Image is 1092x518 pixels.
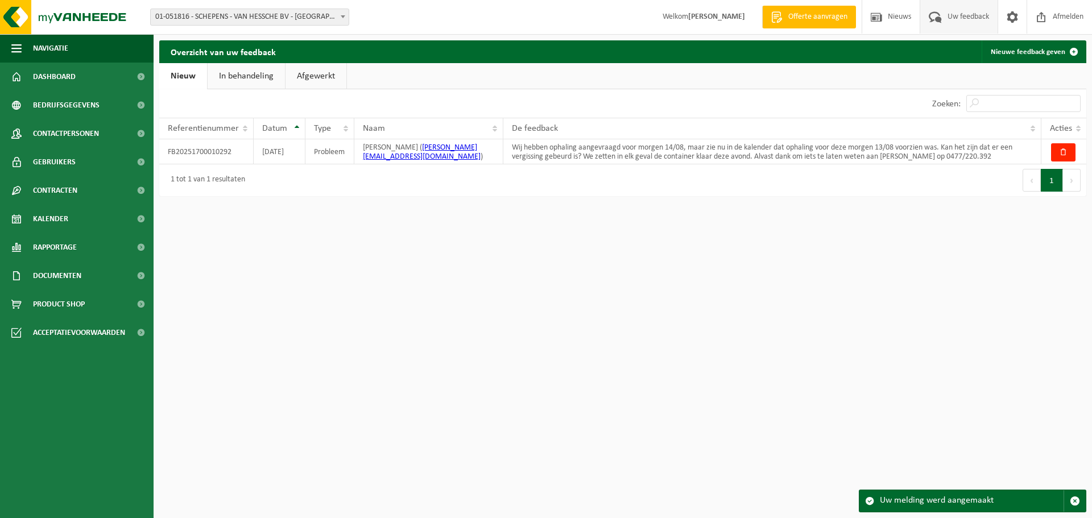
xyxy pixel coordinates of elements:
button: 1 [1041,169,1063,192]
td: Wij hebben ophaling aangevraagd voor morgen 14/08, maar zie nu in de kalender dat ophaling voor d... [503,139,1041,164]
a: In behandeling [208,63,285,89]
div: Uw melding werd aangemaakt [880,490,1064,512]
span: Rapportage [33,233,77,262]
span: Offerte aanvragen [785,11,850,23]
span: 01-051816 - SCHEPENS - VAN HESSCHE BV - OUDENAARDE [151,9,349,25]
span: Bedrijfsgegevens [33,91,100,119]
span: Contracten [33,176,77,205]
h2: Overzicht van uw feedback [159,40,287,63]
a: [PERSON_NAME][EMAIL_ADDRESS][DOMAIN_NAME] [363,143,481,161]
button: Previous [1023,169,1041,192]
span: Dashboard [33,63,76,91]
button: Next [1063,169,1081,192]
span: De feedback [512,124,558,133]
span: Acceptatievoorwaarden [33,318,125,347]
span: Kalender [33,205,68,233]
span: Acties [1050,124,1072,133]
a: Nieuw [159,63,207,89]
a: Nieuwe feedback geven [982,40,1085,63]
span: Datum [262,124,287,133]
span: Type [314,124,331,133]
span: Product Shop [33,290,85,318]
td: [DATE] [254,139,305,164]
span: Referentienummer [168,124,239,133]
span: Documenten [33,262,81,290]
label: Zoeken: [932,100,961,109]
div: 1 tot 1 van 1 resultaten [165,170,245,190]
span: Navigatie [33,34,68,63]
td: [PERSON_NAME] ( ) [354,139,503,164]
a: Afgewerkt [286,63,346,89]
span: Contactpersonen [33,119,99,148]
span: Naam [363,124,385,133]
td: FB20251700010292 [159,139,254,164]
td: Probleem [305,139,354,164]
a: Offerte aanvragen [762,6,856,28]
strong: [PERSON_NAME] [688,13,745,21]
span: Gebruikers [33,148,76,176]
span: 01-051816 - SCHEPENS - VAN HESSCHE BV - OUDENAARDE [150,9,349,26]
